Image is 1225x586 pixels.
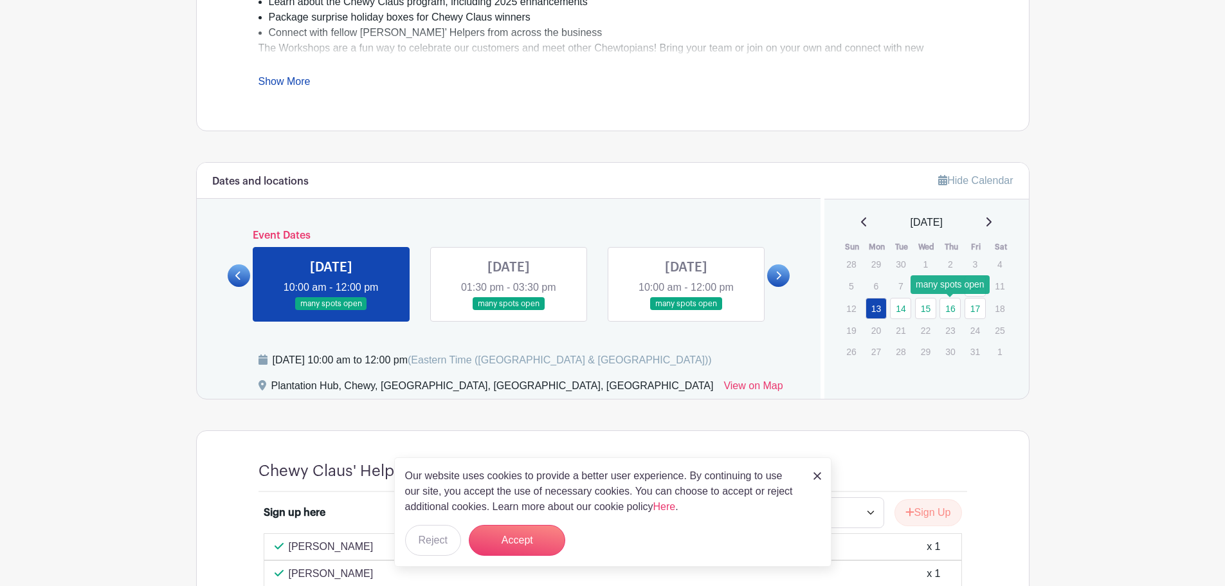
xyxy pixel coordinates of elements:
p: 11 [989,276,1010,296]
p: 28 [890,342,911,362]
p: 1 [989,342,1010,362]
button: Accept [469,525,565,556]
div: Sign up here [264,505,325,520]
th: Thu [939,241,964,253]
li: Package surprise holiday boxes for Chewy Claus winners [269,10,967,25]
img: close_button-5f87c8562297e5c2d7936805f587ecaba9071eb48480494691a3f1689db116b3.svg [813,472,821,480]
p: 28 [840,254,862,274]
p: 30 [939,342,961,362]
button: Reject [405,525,461,556]
a: Here [653,501,676,512]
p: 3 [965,254,986,274]
th: Fri [964,241,989,253]
a: Hide Calendar [938,175,1013,186]
div: Plantation Hub, Chewy, [GEOGRAPHIC_DATA], [GEOGRAPHIC_DATA], [GEOGRAPHIC_DATA] [271,378,714,399]
a: View on Map [723,378,783,399]
h6: Event Dates [250,230,768,242]
div: [DATE] 10:00 am to 12:00 pm [273,353,712,368]
p: 29 [866,254,887,274]
p: 25 [989,320,1010,340]
button: Sign Up [894,499,962,526]
th: Sat [988,241,1013,253]
div: x 1 [927,566,940,581]
p: 26 [840,342,862,362]
p: 20 [866,320,887,340]
p: 1 [915,254,936,274]
p: 24 [965,320,986,340]
span: [DATE] [911,215,943,230]
p: 6 [866,276,887,296]
p: 30 [890,254,911,274]
div: x 1 [927,539,940,554]
th: Wed [914,241,939,253]
div: The Workshops are a fun way to celebrate our customers and meet other Chewtopians! Bring your tea... [259,41,967,149]
p: 29 [915,342,936,362]
p: 7 [890,276,911,296]
p: 5 [840,276,862,296]
p: 31 [965,342,986,362]
h6: Dates and locations [212,176,309,188]
p: 27 [866,342,887,362]
a: Show More [259,76,311,92]
a: 17 [965,298,986,319]
p: 21 [890,320,911,340]
p: 22 [915,320,936,340]
h4: Chewy Claus' Helpers [259,462,417,481]
span: (Eastern Time ([GEOGRAPHIC_DATA] & [GEOGRAPHIC_DATA])) [408,354,712,365]
th: Sun [840,241,865,253]
p: 12 [840,298,862,318]
th: Mon [865,241,890,253]
a: 16 [939,298,961,319]
p: 19 [840,320,862,340]
a: 15 [915,298,936,319]
p: 18 [989,298,1010,318]
p: 2 [939,254,961,274]
a: 14 [890,298,911,319]
p: [PERSON_NAME] [289,539,374,554]
p: Our website uses cookies to provide a better user experience. By continuing to use our site, you ... [405,468,800,515]
li: Connect with fellow [PERSON_NAME]’ Helpers from across the business [269,25,967,41]
th: Tue [889,241,914,253]
a: 13 [866,298,887,319]
p: 23 [939,320,961,340]
p: 4 [989,254,1010,274]
div: many spots open [911,275,990,294]
p: [PERSON_NAME] [289,566,374,581]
